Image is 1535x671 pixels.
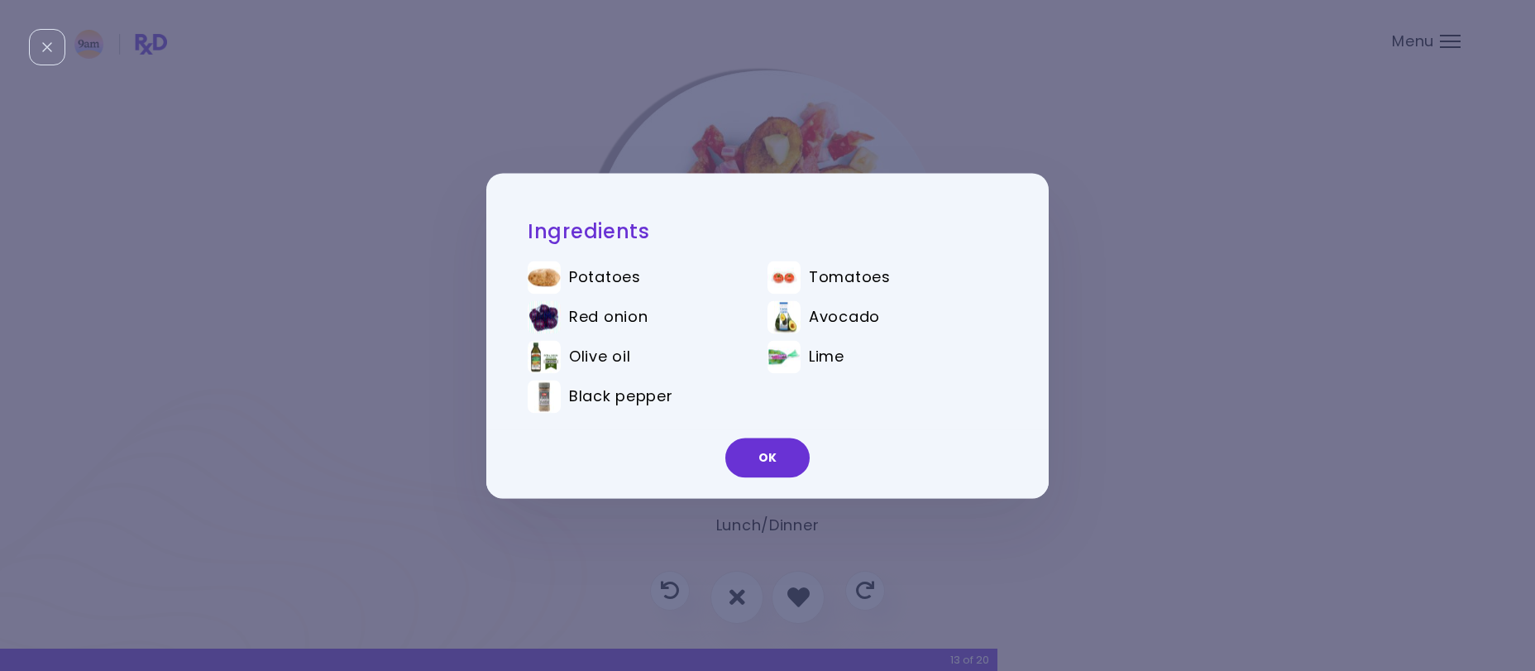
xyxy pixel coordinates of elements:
span: Avocado [809,308,880,326]
span: Black pepper [569,387,673,405]
div: Close [29,29,65,65]
span: Lime [809,347,844,366]
span: Olive oil [569,347,630,366]
button: OK [725,438,810,477]
h2: Ingredients [528,218,1007,244]
span: Tomatoes [809,268,891,286]
span: Potatoes [569,268,641,286]
span: Red onion [569,308,648,326]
